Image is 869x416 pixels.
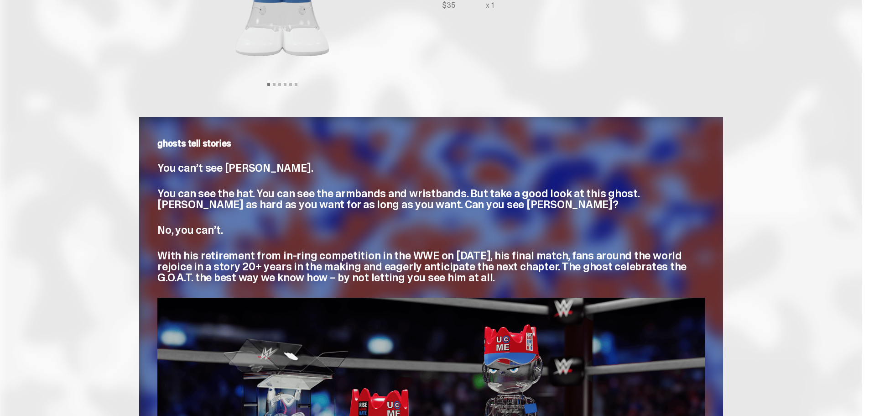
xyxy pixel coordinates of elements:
button: View slide 2 [273,83,276,86]
button: View slide 5 [289,83,292,86]
button: View slide 3 [278,83,281,86]
span: You can see the hat. You can see the armbands and wristbands. But take a good look at this ghost.... [157,186,640,211]
div: x 1 [486,2,494,9]
p: ghosts tell stories [157,139,705,148]
span: No, you can’t. [157,223,223,237]
button: View slide 1 [267,83,270,86]
span: You can’t see [PERSON_NAME]. [157,161,313,175]
span: With his retirement from in-ring competition in the WWE on [DATE], his final match, fans around t... [157,248,687,284]
div: $35 [442,2,486,9]
button: View slide 6 [295,83,297,86]
button: View slide 4 [284,83,286,86]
